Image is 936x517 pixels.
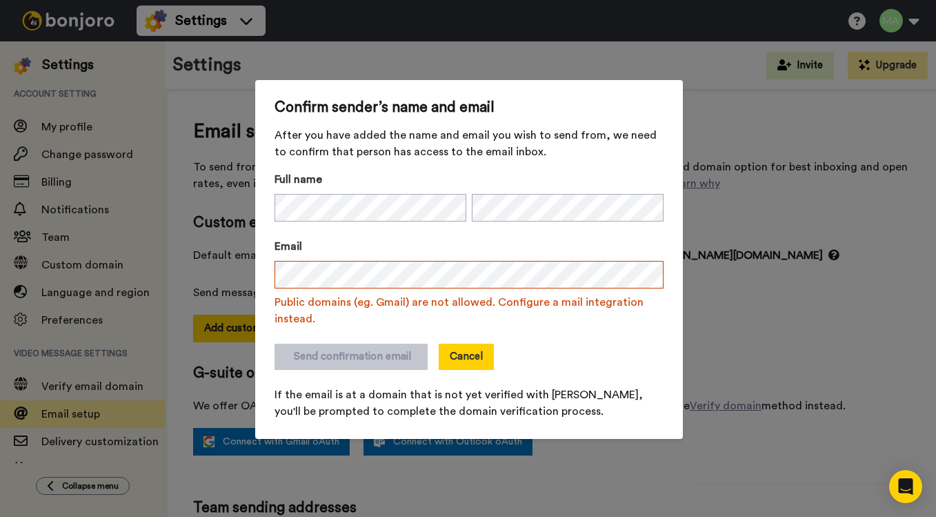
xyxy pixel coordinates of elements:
span: If the email is at a domain that is not yet verified with [PERSON_NAME], you'll be prompted to co... [275,387,664,420]
span: Confirm sender’s name and email [275,99,664,116]
button: Send confirmation email [275,344,428,370]
span: After you have added the name and email you wish to send from, we need to confirm that person has... [275,127,664,160]
label: Email [275,238,664,255]
label: Full name [275,171,466,188]
div: Open Intercom Messenger [889,470,922,503]
button: Cancel [439,344,494,370]
span: Public domains (eg. Gmail) are not allowed. Configure a mail integration instead. [275,294,664,327]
